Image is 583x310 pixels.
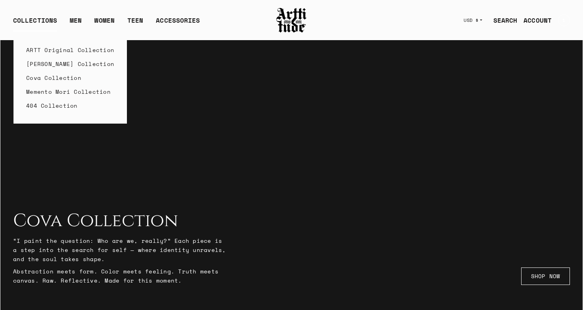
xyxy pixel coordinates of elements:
[521,267,570,285] a: SHOP NOW
[13,15,57,31] div: COLLECTIONS
[13,236,227,263] p: “I paint the question: Who are we, really?” Each piece is a step into the search for self — where...
[487,12,518,28] a: SEARCH
[26,85,114,99] a: Memento Mori Collection
[127,15,143,31] a: TEEN
[70,15,82,31] a: MEN
[26,99,114,112] a: 404 Collection
[517,12,552,28] a: ACCOUNT
[156,15,200,31] div: ACCESSORIES
[7,15,206,31] ul: Main navigation
[26,71,114,85] a: Cova Collection
[552,11,570,29] a: Open cart
[13,211,227,231] h2: Cova Collection
[276,7,307,34] img: Arttitude
[459,12,487,29] button: USD $
[26,43,114,57] a: ARTT Original Collection
[94,15,115,31] a: WOMEN
[562,18,565,23] span: 1
[13,267,227,285] p: Abstraction meets form. Color meets feeling. Truth meets canvas. Raw. Reflective. Made for this m...
[26,57,114,71] a: [PERSON_NAME] Collection
[464,17,479,23] span: USD $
